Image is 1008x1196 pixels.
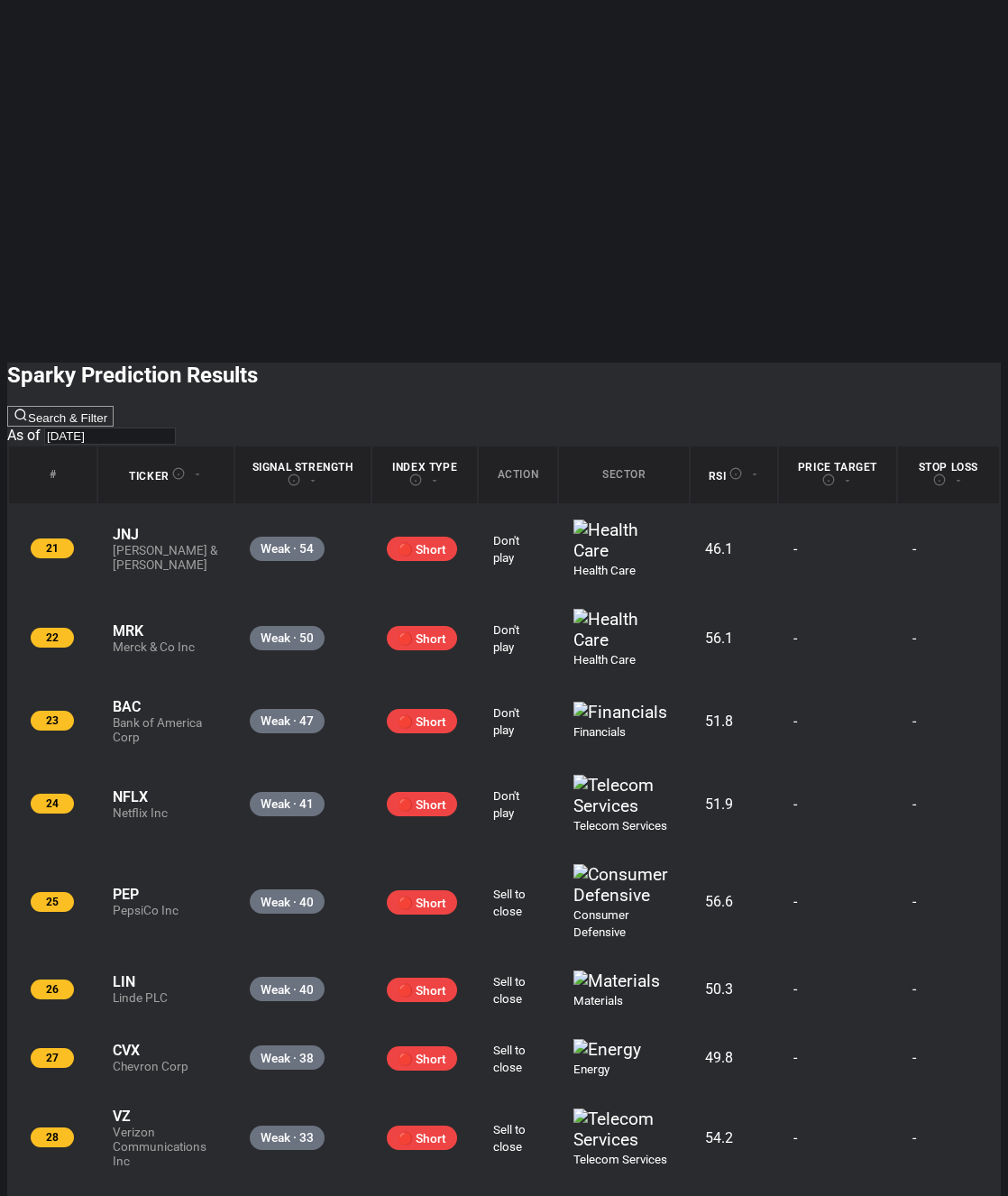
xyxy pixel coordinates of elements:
span: RSI [709,470,727,483]
span: Weak · 41 [250,792,325,816]
img: Telecom Services [573,1109,674,1150]
span: 46.1 [705,540,733,557]
div: Merck & Co Inc [113,639,220,654]
span: 🔴 Short [387,890,457,915]
span: Weak · 33 [250,1126,325,1150]
span: - [912,796,916,813]
small: Don't play [493,623,519,654]
span: 🔴 Short [387,792,457,816]
small: Health Care [573,564,636,577]
span: Weak · 40 [250,977,325,1001]
span: 49.8 [705,1049,733,1066]
span: 23 [31,711,74,731]
span: 🔴 Short [387,978,457,1002]
span: 🔴 Short [387,1046,457,1071]
div: Linde PLC [113,990,220,1005]
h2: Sparky Prediction Results [7,363,1001,388]
small: Sell to close [493,888,526,918]
small: Energy [573,1063,609,1076]
span: 25 [31,892,74,912]
img: Financials [573,702,667,722]
th: RSI : activate to sort column ascending [691,446,777,503]
span: - [912,893,916,910]
th: Action: activate to sort column ascending [479,446,557,503]
small: Sell to close [493,1044,526,1074]
span: - [912,980,916,998]
span: Index Type [392,461,457,474]
th: Sector: activate to sort column ascending [559,446,689,503]
img: Health Care [573,520,674,561]
small: Don't play [493,789,519,820]
span: - [793,796,797,813]
img: Consumer Defensive [573,864,674,906]
div: Chevron Corp [113,1059,220,1073]
span: - [793,980,797,998]
small: Financials [573,725,626,739]
span: 56.6 [705,893,733,910]
img: Materials [573,971,660,991]
span: - [793,1049,797,1066]
img: Health Care [573,609,674,650]
th: Index Type : activate to sort column ascending [372,446,478,503]
div: PEP [113,886,220,903]
small: Don't play [493,706,519,737]
span: Weak · 50 [250,626,325,650]
span: 54.2 [705,1129,733,1146]
span: Weak · 40 [250,889,325,914]
button: Search & Filter [7,406,114,427]
span: 50.3 [705,980,733,998]
div: NFLX [113,788,220,805]
span: - [793,713,797,730]
div: CVX [113,1042,220,1059]
div: Bank of America Corp [113,715,220,744]
span: 51.9 [705,796,733,813]
span: - [912,1129,916,1146]
div: JNJ [113,526,220,543]
div: PepsiCo Inc [113,903,220,917]
span: - [793,1129,797,1146]
span: 🔴 Short [387,1126,457,1150]
span: Weak · 47 [250,709,325,733]
span: 🔴 Short [387,626,457,650]
th: Price Target : activate to sort column ascending [779,446,896,503]
span: 🔴 Short [387,537,457,561]
span: 56.1 [705,630,733,647]
small: Sell to close [493,1123,526,1154]
span: 22 [31,628,74,648]
span: As of [7,427,41,444]
span: Stop Loss [919,461,978,474]
img: Telecom Services [573,775,674,816]
span: Ticker [129,470,170,483]
span: Weak · 38 [250,1045,325,1070]
div: VZ [113,1108,220,1125]
small: Consumer Defensive [573,908,629,939]
span: 26 [31,980,74,999]
img: Energy [573,1039,641,1060]
span: 51.8 [705,713,733,730]
small: Telecom Services [573,1153,667,1166]
span: - [793,630,797,647]
th: Stop Loss : activate to sort column ascending [898,446,999,503]
div: Netflix Inc [113,805,220,820]
span: - [793,540,797,557]
span: Price Target [798,461,877,474]
small: Sell to close [493,975,526,1006]
span: - [912,713,916,730]
span: 28 [31,1127,74,1147]
div: LIN [113,973,220,990]
span: - [912,540,916,557]
small: Health Care [573,653,636,667]
span: 21 [31,538,74,558]
span: Signal Strength [252,461,354,474]
th: #: activate to sort column ascending [9,446,96,503]
span: 27 [31,1048,74,1068]
div: MRK [113,622,220,639]
th: Signal Strength : activate to sort column ascending [235,446,371,503]
small: Don't play [493,534,519,565]
th: Ticker : activate to sort column ascending [98,446,234,503]
span: - [912,1049,916,1066]
div: BAC [113,698,220,715]
span: Weak · 54 [250,537,325,561]
span: 24 [31,794,74,814]
small: Materials [573,994,623,1007]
